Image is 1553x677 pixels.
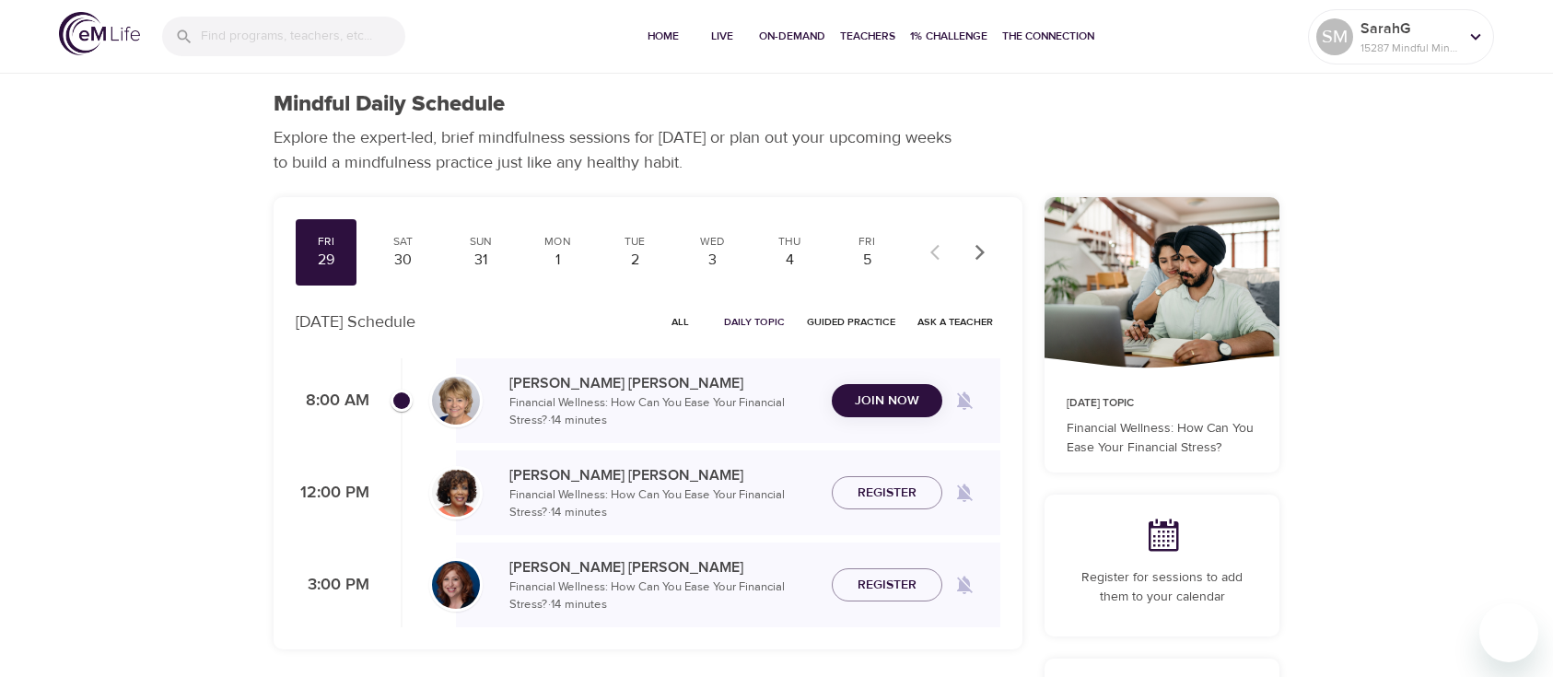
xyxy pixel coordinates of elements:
div: 3 [689,250,735,271]
p: 12:00 PM [296,481,369,506]
p: Register for sessions to add them to your calendar [1067,568,1257,607]
p: Financial Wellness: How Can You Ease Your Financial Stress? · 14 minutes [509,578,817,614]
span: All [658,313,702,331]
button: Guided Practice [800,308,903,336]
div: 31 [458,250,504,271]
p: [DATE] Schedule [296,309,415,334]
div: SM [1316,18,1353,55]
span: Home [641,27,685,46]
h1: Mindful Daily Schedule [274,91,505,118]
div: Mon [535,234,581,250]
span: 1% Challenge [910,27,987,46]
span: Remind me when a class goes live every Friday at 12:00 PM [942,471,987,515]
img: Janet_Jackson-min.jpg [432,469,480,517]
div: 1 [535,250,581,271]
p: Financial Wellness: How Can You Ease Your Financial Stress? · 14 minutes [509,486,817,522]
span: Remind me when a class goes live every Friday at 3:00 PM [942,563,987,607]
span: Register [858,574,917,597]
p: 3:00 PM [296,573,369,598]
div: 5 [844,250,890,271]
span: Join Now [855,390,919,413]
input: Find programs, teachers, etc... [201,17,405,56]
p: Explore the expert-led, brief mindfulness sessions for [DATE] or plan out your upcoming weeks to ... [274,125,964,175]
div: Sun [458,234,504,250]
div: Wed [689,234,735,250]
button: Register [832,568,942,602]
div: 29 [303,250,349,271]
div: Tue [613,234,659,250]
div: Sat [380,234,426,250]
div: 30 [380,250,426,271]
img: Lisa_Wickham-min.jpg [432,377,480,425]
p: [PERSON_NAME] [PERSON_NAME] [509,372,817,394]
p: SarahG [1360,18,1458,40]
iframe: Button to launch messaging window [1479,603,1538,662]
span: Teachers [840,27,895,46]
span: Daily Topic [724,313,785,331]
p: 15287 Mindful Minutes [1360,40,1458,56]
p: [DATE] Topic [1067,395,1257,412]
span: Register [858,482,917,505]
div: Thu [766,234,812,250]
span: Ask a Teacher [917,313,993,331]
p: Financial Wellness: How Can You Ease Your Financial Stress? · 14 minutes [509,394,817,430]
img: Elaine_Smookler-min.jpg [432,561,480,609]
p: Financial Wellness: How Can You Ease Your Financial Stress? [1067,419,1257,458]
div: Fri [844,234,890,250]
p: [PERSON_NAME] [PERSON_NAME] [509,464,817,486]
button: Daily Topic [717,308,792,336]
div: 4 [766,250,812,271]
p: 8:00 AM [296,389,369,414]
button: Join Now [832,384,942,418]
div: Fri [303,234,349,250]
div: 2 [613,250,659,271]
span: Guided Practice [807,313,895,331]
button: All [650,308,709,336]
p: [PERSON_NAME] [PERSON_NAME] [509,556,817,578]
button: Ask a Teacher [910,308,1000,336]
span: On-Demand [759,27,825,46]
span: The Connection [1002,27,1094,46]
button: Register [832,476,942,510]
img: logo [59,12,140,55]
span: Live [700,27,744,46]
span: Remind me when a class goes live every Friday at 8:00 AM [942,379,987,423]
